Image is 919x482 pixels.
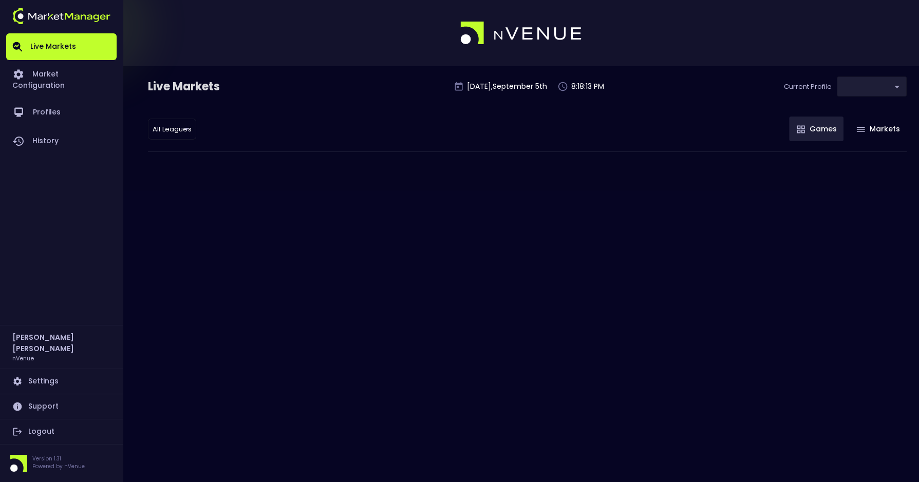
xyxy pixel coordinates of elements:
[148,119,196,140] div: ​
[784,82,832,92] p: Current Profile
[460,22,583,45] img: logo
[6,369,117,394] a: Settings
[571,81,604,92] p: 8:18:13 PM
[6,419,117,444] a: Logout
[6,394,117,419] a: Support
[32,462,85,470] p: Powered by nVenue
[837,76,907,97] div: ​
[467,81,547,92] p: [DATE] , September 5 th
[6,98,117,127] a: Profiles
[148,79,273,95] div: Live Markets
[12,354,34,362] h3: nVenue
[849,117,907,141] button: Markets
[6,455,117,472] div: Version 1.31Powered by nVenue
[32,455,85,462] p: Version 1.31
[6,60,117,98] a: Market Configuration
[789,117,843,141] button: Games
[6,33,117,60] a: Live Markets
[797,125,805,133] img: gameIcon
[856,127,865,132] img: gameIcon
[6,127,117,156] a: History
[12,8,110,24] img: logo
[12,332,110,354] h2: [PERSON_NAME] [PERSON_NAME]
